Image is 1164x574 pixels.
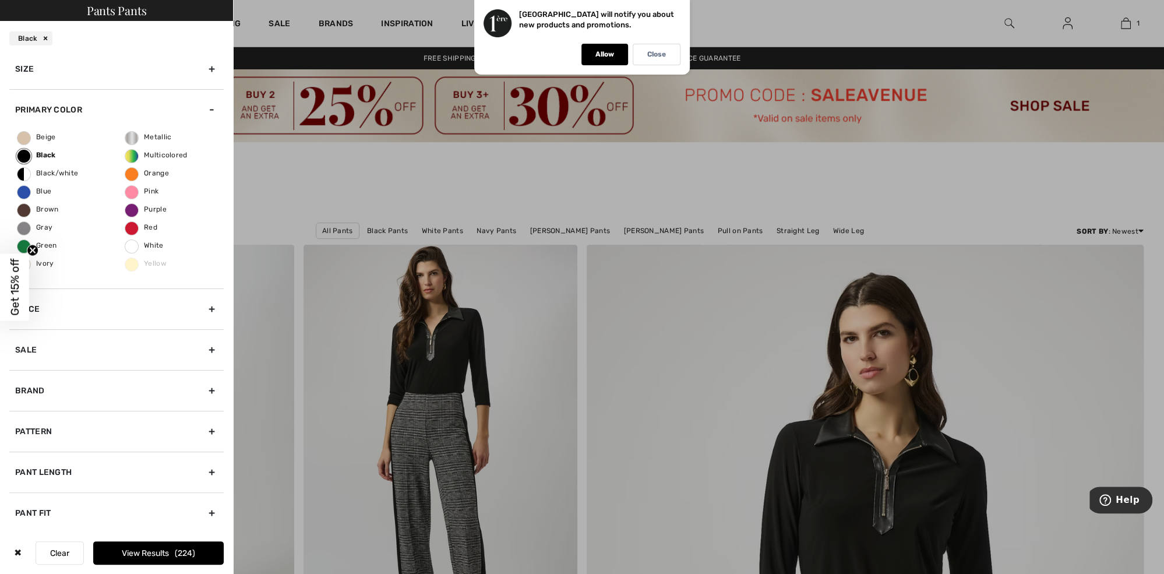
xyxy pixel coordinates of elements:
button: View Results224 [93,541,224,565]
span: Black/white [17,169,78,177]
span: Green [17,241,57,249]
span: Metallic [125,133,171,141]
span: Red [125,223,157,231]
span: Orange [125,169,169,177]
div: Black [9,31,52,45]
span: Ivory [17,259,54,267]
span: Pink [125,187,158,195]
span: Yellow [125,259,167,267]
div: Pant Fit [9,492,224,533]
span: White [125,241,164,249]
span: Beige [17,133,56,141]
span: Multicolored [125,151,188,159]
div: Sale [9,329,224,370]
span: Brown [17,205,59,213]
div: Pant Length [9,452,224,492]
span: Gray [17,223,52,231]
p: [GEOGRAPHIC_DATA] will notify you about new products and promotions. [519,10,674,29]
div: Brand [9,370,224,411]
span: Get 15% off [8,259,22,316]
div: Size [9,48,224,89]
span: Blue [17,187,51,195]
div: Price [9,288,224,329]
span: 224 [175,548,195,558]
p: Allow [595,50,614,59]
iframe: Opens a widget where you can find more information [1089,487,1152,516]
span: Black [17,151,56,159]
div: Pattern [9,411,224,452]
button: Clear [36,541,84,565]
div: Primary Color [9,89,224,130]
button: Close teaser [27,244,38,256]
span: Purple [125,205,167,213]
div: ✖ [9,541,26,565]
p: Close [647,50,666,59]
